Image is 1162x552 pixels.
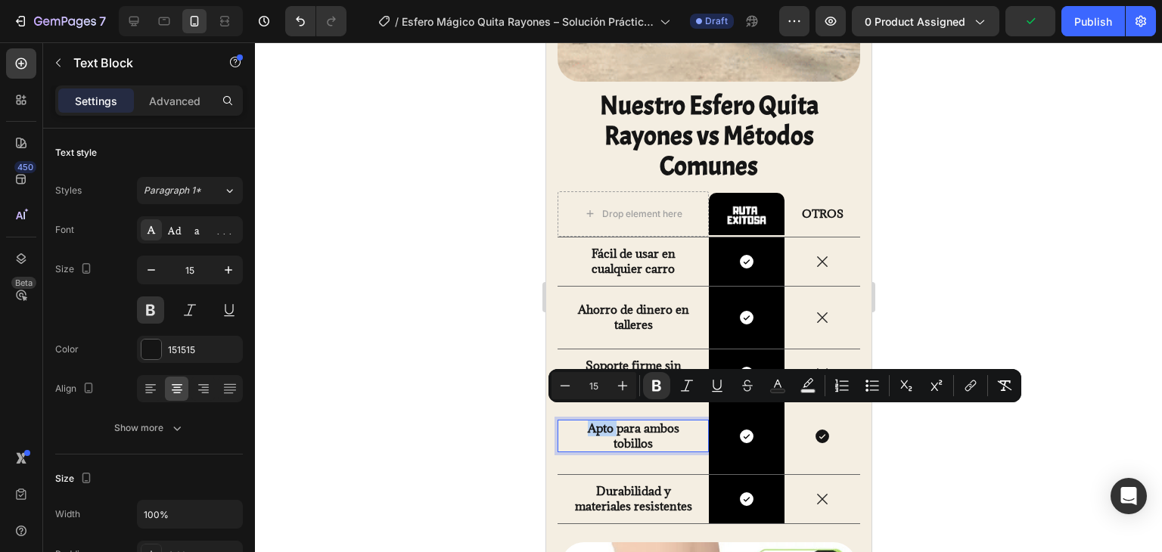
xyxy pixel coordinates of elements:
div: Show more [114,420,185,436]
div: Font [55,223,74,237]
button: 0 product assigned [852,6,999,36]
span: / [395,14,399,29]
div: Size [55,469,95,489]
span: Draft [705,14,728,28]
div: Adamina [168,224,239,237]
div: 151515 [168,343,239,357]
span: Paragraph 1* [144,184,201,197]
div: Publish [1074,14,1112,29]
p: Advanced [149,93,200,109]
div: Size [55,259,95,280]
input: Auto [138,501,242,528]
div: Width [55,507,80,521]
div: Open Intercom Messenger [1111,478,1147,514]
button: Paragraph 1* [137,177,243,204]
p: 7 [99,12,106,30]
span: Esfero Mágico Quita Rayones – Solución Práctica para tu Carro [402,14,654,29]
button: Publish [1061,6,1125,36]
div: 450 [14,161,36,173]
div: Styles [55,184,82,197]
p: Text Block [73,54,202,72]
button: Show more [55,414,243,442]
div: Align [55,379,98,399]
div: Beta [11,277,36,289]
div: Editor contextual toolbar [548,369,1021,402]
iframe: Design area [546,42,871,552]
button: 7 [6,6,113,36]
div: Text style [55,146,97,160]
div: Undo/Redo [285,6,346,36]
p: Settings [75,93,117,109]
span: 0 product assigned [865,14,965,29]
div: Color [55,343,79,356]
